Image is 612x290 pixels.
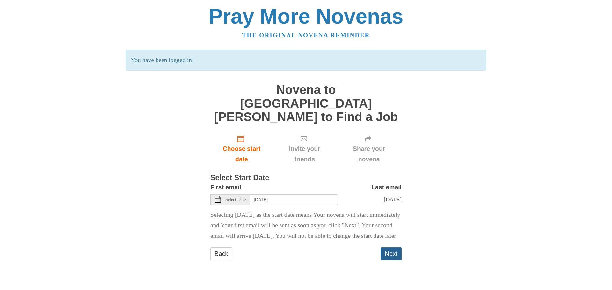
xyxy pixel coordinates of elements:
[250,194,338,205] input: Use the arrow keys to pick a date
[210,247,232,260] a: Back
[381,247,402,260] button: Next
[126,50,486,71] p: You have been logged in!
[209,4,404,28] a: Pray More Novenas
[279,144,330,165] span: Invite your friends
[210,130,273,168] a: Choose start date
[384,196,402,202] span: [DATE]
[210,210,402,241] p: Selecting [DATE] as the start date means Your novena will start immediately and Your first email ...
[273,130,336,168] div: Click "Next" to confirm your start date first.
[217,144,266,165] span: Choose start date
[225,197,246,202] span: Select Date
[210,174,402,182] h3: Select Start Date
[343,144,395,165] span: Share your novena
[371,182,402,193] label: Last email
[210,83,402,124] h1: Novena to [GEOGRAPHIC_DATA][PERSON_NAME] to Find a Job
[336,130,402,168] div: Click "Next" to confirm your start date first.
[242,32,370,39] a: The original novena reminder
[210,182,241,193] label: First email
